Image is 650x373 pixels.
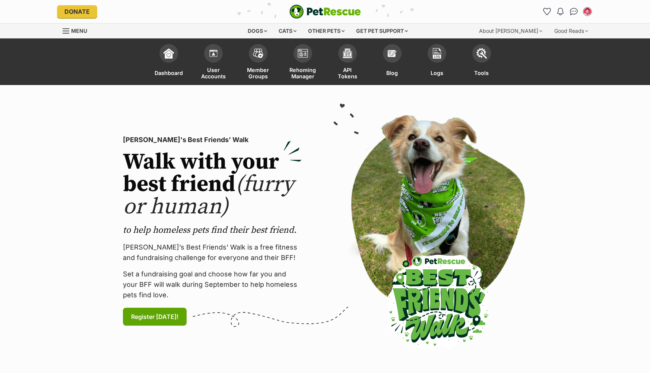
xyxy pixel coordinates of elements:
a: Rehoming Manager [280,40,325,85]
div: Dogs [242,23,272,38]
img: members-icon-d6bcda0bfb97e5ba05b48644448dc2971f67d37433e5abca221da40c41542bd5.svg [208,48,219,59]
span: Member Groups [245,66,271,79]
div: About [PERSON_NAME] [474,23,548,38]
a: Donate [57,5,97,18]
span: (furry or human) [123,170,294,221]
button: My account [581,6,593,18]
img: logo-e224e6f780fb5917bec1dbf3a21bbac754714ae5b6737aabdf751b685950b380.svg [289,4,361,19]
span: Menu [71,28,87,34]
p: [PERSON_NAME]’s Best Friends' Walk is a free fitness and fundraising challenge for everyone and t... [123,242,302,263]
div: Other pets [303,23,350,38]
img: chat-41dd97257d64d25036548639549fe6c8038ab92f7586957e7f3b1b290dea8141.svg [570,8,578,15]
img: tools-icon-677f8b7d46040df57c17cb185196fc8e01b2b03676c49af7ba82c462532e62ee.svg [476,48,487,59]
p: to help homeless pets find their best friend. [123,224,302,236]
a: Member Groups [236,40,280,85]
a: Logs [415,40,459,85]
img: team-members-icon-5396bd8760b3fe7c0b43da4ab00e1e3bb1a5d9ba89233759b79545d2d3fc5d0d.svg [253,48,263,58]
a: Conversations [568,6,580,18]
img: dashboard-icon-eb2f2d2d3e046f16d808141f083e7271f6b2e854fb5c12c21221c1fb7104beca.svg [164,48,174,59]
a: Dashboard [146,40,191,85]
img: group-profile-icon-3fa3cf56718a62981997c0bc7e787c4b2cf8bcc04b72c1350f741eb67cf2f40e.svg [298,49,308,58]
a: Register [DATE]! [123,308,187,326]
span: API Tokens [334,66,361,79]
a: API Tokens [325,40,370,85]
div: Get pet support [351,23,413,38]
img: logs-icon-5bf4c29380941ae54b88474b1138927238aebebbc450bc62c8517511492d5a22.svg [432,48,442,59]
a: Tools [459,40,504,85]
img: api-icon-849e3a9e6f871e3acf1f60245d25b4cd0aad652aa5f5372336901a6a67317bd8.svg [342,48,353,59]
div: Cats [273,23,302,38]
p: Set a fundraising goal and choose how far you and your BFF will walk during September to help hom... [123,269,302,300]
div: Good Reads [549,23,593,38]
img: blogs-icon-e71fceff818bbaa76155c998696f2ea9b8fc06abc828b24f45ee82a475c2fd99.svg [387,48,397,59]
img: notifications-46538b983faf8c2785f20acdc204bb7945ddae34d4c08c2a6579f10ce5e182be.svg [557,8,563,15]
button: Notifications [555,6,567,18]
a: User Accounts [191,40,236,85]
span: User Accounts [200,66,226,79]
a: Blog [370,40,415,85]
p: [PERSON_NAME]'s Best Friends' Walk [123,135,302,145]
a: PetRescue [289,4,361,19]
span: Rehoming Manager [289,66,316,79]
h2: Walk with your best friend [123,151,302,218]
a: Menu [63,23,92,37]
span: Logs [431,66,443,79]
a: Favourites [541,6,553,18]
span: Register [DATE]! [131,312,178,321]
span: Tools [474,66,489,79]
img: Cleyton profile pic [584,8,591,15]
span: Blog [386,66,398,79]
ul: Account quick links [541,6,593,18]
span: Dashboard [155,66,183,79]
